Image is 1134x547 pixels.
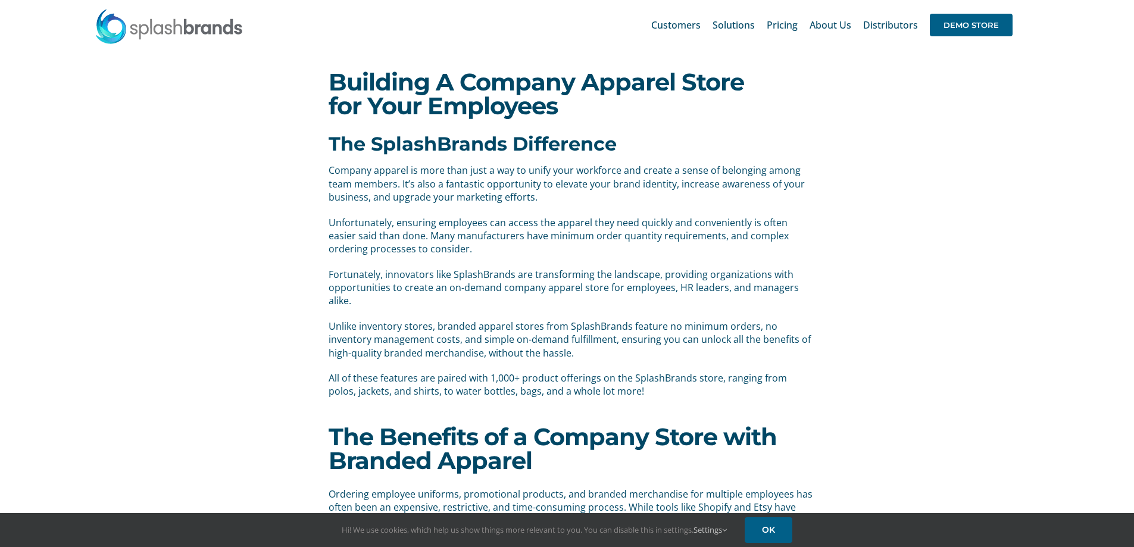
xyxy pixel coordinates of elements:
[930,14,1013,36] span: DEMO STORE
[329,320,814,360] p: Unlike inventory stores, branded apparel stores from SplashBrands feature no minimum orders, no i...
[651,6,1013,44] nav: Main Menu
[95,8,243,44] img: SplashBrands.com Logo
[342,524,727,535] span: Hi! We use cookies, which help us show things more relevant to you. You can disable this in setti...
[329,70,805,118] h1: Building A Company Apparel Store for Your Employees
[693,524,727,535] a: Settings
[810,20,851,30] span: About Us
[745,517,792,543] a: OK
[329,425,805,473] h1: The Benefits of a Company Store with Branded Apparel
[863,6,918,44] a: Distributors
[863,20,918,30] span: Distributors
[651,20,701,30] span: Customers
[329,132,617,155] b: The SplashBrands Difference
[713,20,755,30] span: Solutions
[930,6,1013,44] a: DEMO STORE
[329,164,814,204] p: Company apparel is more than just a way to unify your workforce and create a sense of belonging a...
[767,20,798,30] span: Pricing
[329,371,814,398] p: All of these features are paired with 1,000+ product offerings on the SplashBrands store, ranging...
[651,6,701,44] a: Customers
[767,6,798,44] a: Pricing
[329,487,813,540] span: Ordering employee uniforms, promotional products, and branded merchandise for multiple employees ...
[329,216,814,256] p: Unfortunately, ensuring employees can access the apparel they need quickly and conveniently is of...
[329,268,814,308] p: Fortunately, innovators like SplashBrands are transforming the landscape, providing organizations...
